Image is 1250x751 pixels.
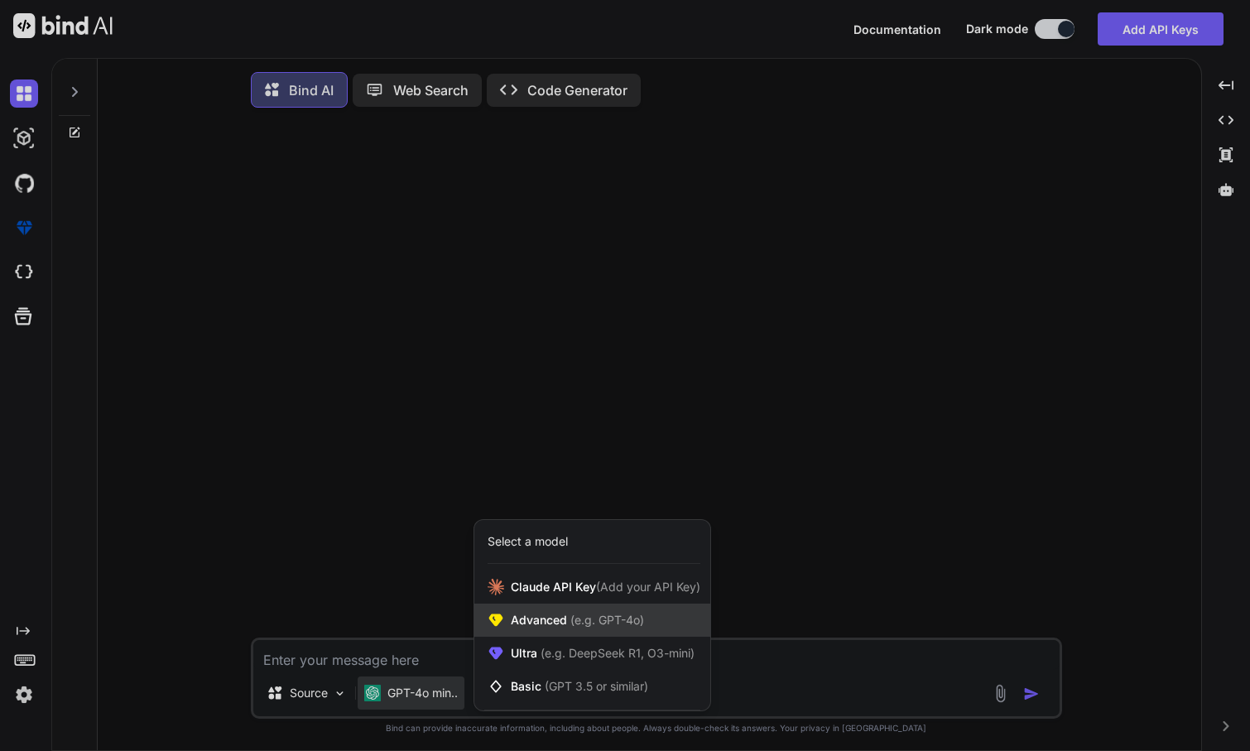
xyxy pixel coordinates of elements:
[511,645,695,662] span: Ultra
[537,646,695,660] span: (e.g. DeepSeek R1, O3-mini)
[567,613,644,627] span: (e.g. GPT-4o)
[596,580,700,594] span: (Add your API Key)
[511,678,648,695] span: Basic
[511,612,644,628] span: Advanced
[511,579,700,595] span: Claude API Key
[545,679,648,693] span: (GPT 3.5 or similar)
[488,533,568,550] div: Select a model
